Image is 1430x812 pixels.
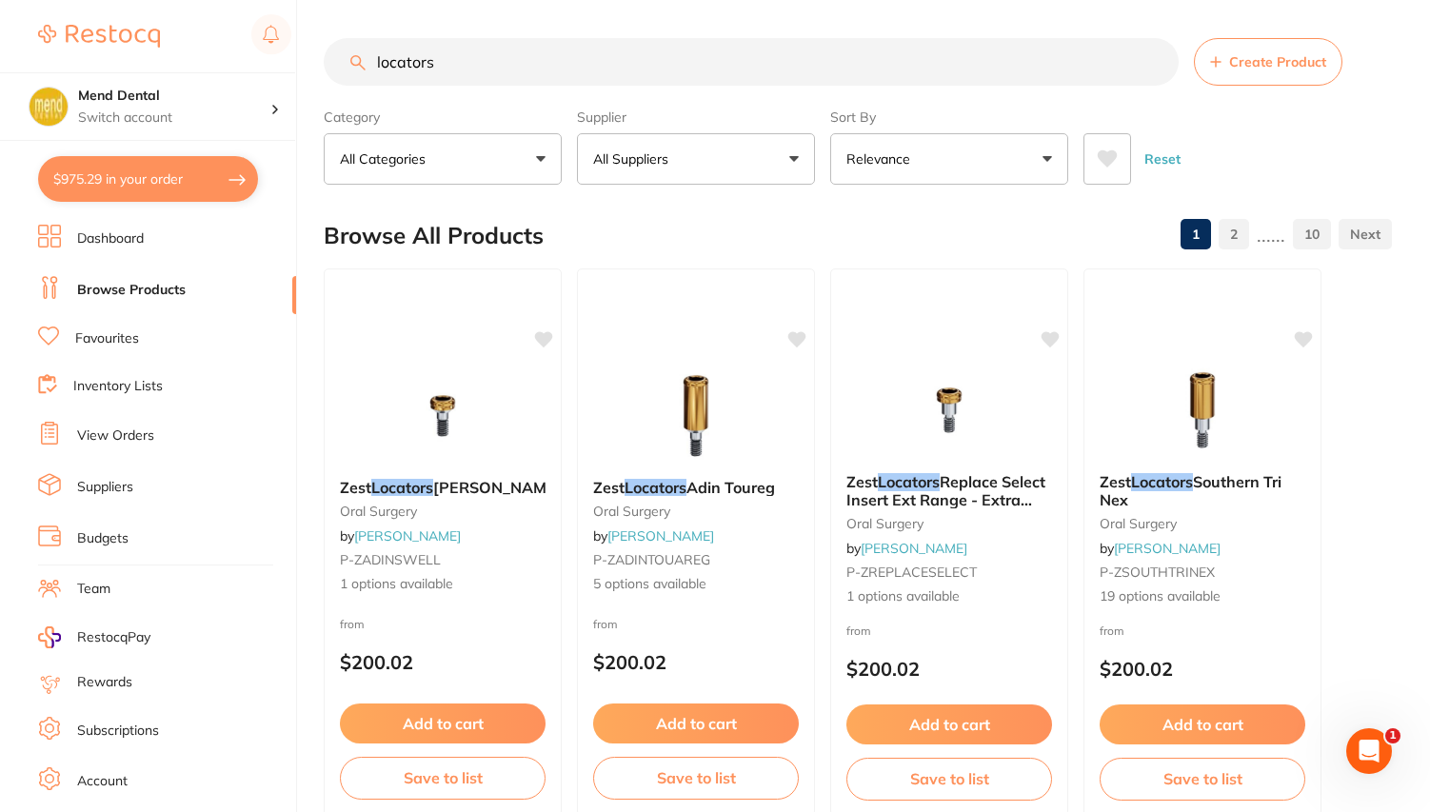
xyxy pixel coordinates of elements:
a: [PERSON_NAME] [354,527,461,545]
small: oral surgery [1100,516,1305,531]
span: from [846,624,871,638]
span: Replace Select Insert Ext Range - Extra Light [846,472,1045,526]
input: Search Products [324,38,1179,86]
a: Restocq Logo [38,14,160,58]
button: Create Product [1194,38,1342,86]
span: Zest [593,478,625,497]
a: Dashboard [77,229,144,248]
a: 1 [1181,215,1211,253]
img: Zest Locators Adin Toureg [634,368,758,464]
small: oral surgery [593,504,799,519]
span: by [593,527,714,545]
span: from [1100,624,1124,638]
label: Category [324,109,562,126]
p: $200.02 [340,651,546,673]
em: Locators [625,478,686,497]
p: $200.02 [1100,658,1305,680]
img: Zest Locators Southern Tri Nex [1141,363,1264,458]
button: Relevance [830,133,1068,185]
img: Restocq Logo [38,25,160,48]
span: from [340,617,365,631]
b: Zest Locators Southern Tri Nex [1100,473,1305,508]
button: Add to cart [340,703,546,743]
b: Zest Locators Adin Toureg [593,479,799,496]
p: ...... [1257,224,1285,246]
a: RestocqPay [38,626,150,648]
span: P-ZADINTOUAREG [593,551,710,568]
button: All Categories [324,133,562,185]
span: by [1100,540,1221,557]
a: Suppliers [77,478,133,497]
a: [PERSON_NAME] [607,527,714,545]
a: View Orders [77,426,154,446]
small: oral surgery [846,516,1052,531]
em: Locators [1131,472,1193,491]
span: Zest [846,472,878,491]
a: Account [77,772,128,791]
span: by [340,527,461,545]
a: Subscriptions [77,722,159,741]
p: All Suppliers [593,149,676,168]
a: Inventory Lists [73,377,163,396]
img: Zest Locators Adin Swell [381,368,505,464]
span: 1 [1385,728,1400,743]
em: Locators [371,478,433,497]
span: Southern Tri Nex [1100,472,1281,508]
a: Team [77,580,110,599]
a: Browse Products [77,281,186,300]
h4: Mend Dental [78,87,270,106]
a: 10 [1293,215,1331,253]
span: Zest [1100,472,1131,491]
span: P-ZREPLACESELECT [846,564,977,581]
a: Favourites [75,329,139,348]
p: $200.02 [593,651,799,673]
p: $200.02 [846,658,1052,680]
span: from [593,617,618,631]
a: Budgets [77,529,129,548]
small: oral surgery [340,504,546,519]
span: 1 options available [340,575,546,594]
em: Locators [878,472,940,491]
button: Add to cart [593,703,799,743]
a: [PERSON_NAME] [861,540,967,557]
span: 19 options available [1100,587,1305,606]
a: 2 [1219,215,1249,253]
span: 5 options available [593,575,799,594]
span: P-ZADINSWELL [340,551,441,568]
span: 1 options available [846,587,1052,606]
img: RestocqPay [38,626,61,648]
b: Zest Locators Adin Swell [340,479,546,496]
span: [PERSON_NAME] [433,478,562,497]
img: Zest Locators Replace Select Insert Ext Range - Extra Light [887,363,1011,458]
button: Reset [1139,133,1186,185]
button: $975.29 in your order [38,156,258,202]
button: Save to list [846,758,1052,800]
button: Save to list [593,757,799,799]
span: Adin Toureg [686,478,775,497]
span: P-ZSOUTHTRINEX [1100,564,1215,581]
p: All Categories [340,149,433,168]
label: Supplier [577,109,815,126]
span: RestocqPay [77,628,150,647]
button: Add to cart [846,704,1052,744]
span: Create Product [1229,54,1326,69]
button: Save to list [340,757,546,799]
b: Zest Locators Replace Select Insert Ext Range - Extra Light [846,473,1052,508]
img: Mend Dental [30,88,68,126]
span: Zest [340,478,371,497]
iframe: Intercom live chat [1346,728,1392,774]
span: by [846,540,967,557]
button: Add to cart [1100,704,1305,744]
p: Switch account [78,109,270,128]
h2: Browse All Products [324,223,544,249]
button: Save to list [1100,758,1305,800]
p: Relevance [846,149,918,168]
a: Rewards [77,673,132,692]
button: All Suppliers [577,133,815,185]
a: [PERSON_NAME] [1114,540,1221,557]
label: Sort By [830,109,1068,126]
